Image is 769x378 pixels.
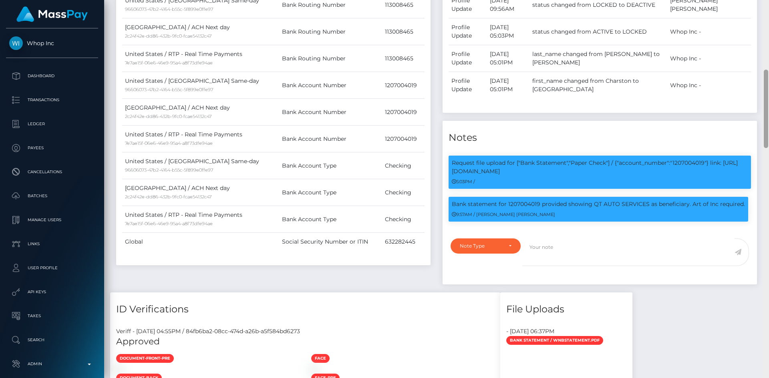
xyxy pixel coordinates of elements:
td: 632282445 [382,233,425,251]
td: Checking [382,179,425,206]
img: Whop Inc [9,36,23,50]
a: Dashboard [6,66,98,86]
p: Batches [9,190,95,202]
td: Bank Account Type [279,152,382,179]
a: Taxes [6,306,98,326]
td: United States / [GEOGRAPHIC_DATA] Same-day [122,72,279,99]
td: Bank Account Number [279,72,382,99]
td: 113008465 [382,18,425,45]
td: [GEOGRAPHIC_DATA] / ACH Next day [122,179,279,206]
td: [DATE] 05:01PM [487,45,529,72]
a: Ledger [6,114,98,134]
a: Cancellations [6,162,98,182]
td: status changed from ACTIVE to LOCKED [529,18,667,45]
h4: File Uploads [506,302,626,316]
td: [GEOGRAPHIC_DATA] / ACH Next day [122,99,279,126]
p: Payees [9,142,95,154]
td: Profile Update [449,45,487,72]
img: 59426432-6b8b-47ee-ac7a-5ebc2ae24d8f [311,366,318,373]
small: 5:03PM / [452,179,475,184]
td: Bank Account Number [279,126,382,152]
small: 7e7ae15f-06e6-46e9-95a4-a8f73dfe94ae [125,60,213,66]
h4: Notes [449,131,751,145]
small: 7e7ae15f-06e6-46e9-95a4-a8f73dfe94ae [125,140,213,146]
td: Profile Update [449,18,487,45]
small: 9:57AM / [PERSON_NAME] [PERSON_NAME] [452,212,555,217]
td: 1207004019 [382,126,425,152]
p: Transactions [9,94,95,106]
a: Links [6,234,98,254]
td: 1207004019 [382,99,425,126]
td: Social Security Number or ITIN [279,233,382,251]
p: Bank statement for 1207004019 provided showing QT AUTO SERVICES as beneficiary. Art of Inc required. [452,200,745,208]
td: Bank Account Number [279,99,382,126]
td: 113008465 [382,45,425,72]
td: Bank Account Type [279,206,382,233]
td: Checking [382,206,425,233]
td: United States / RTP - Real Time Payments [122,45,279,72]
td: United States / RTP - Real Time Payments [122,206,279,233]
td: Checking [382,152,425,179]
td: Bank Routing Number [279,45,382,72]
td: [DATE] 05:01PM [487,72,529,99]
div: - [DATE] 06:37PM [500,327,632,336]
span: document-front-pre [116,354,174,363]
td: Whop Inc - [667,18,751,45]
img: MassPay Logo [16,6,88,22]
a: Payees [6,138,98,158]
p: Manage Users [9,214,95,226]
div: Veriff - [DATE] 04:55PM / 84fb6ba2-08cc-474d-a26b-a5f584bd6273 [110,327,500,336]
td: [DATE] 05:03PM [487,18,529,45]
td: United States / [GEOGRAPHIC_DATA] Same-day [122,152,279,179]
p: Taxes [9,310,95,322]
p: User Profile [9,262,95,274]
td: 1207004019 [382,72,425,99]
td: last_name changed from [PERSON_NAME] to [PERSON_NAME] [529,45,667,72]
p: Cancellations [9,166,95,178]
td: Whop Inc - [667,72,751,99]
p: Links [9,238,95,250]
p: Request file upload for ["Bank Statement","Paper Check"] / {"account_number":"1207004019"} link: ... [452,159,748,176]
small: 2c24f42e-dd86-432b-9fc0-fcae54132c47 [125,33,211,39]
td: [GEOGRAPHIC_DATA] / ACH Next day [122,18,279,45]
small: 2c24f42e-dd86-432b-9fc0-fcae54132c47 [125,194,211,200]
td: Whop Inc - [667,45,751,72]
h4: ID Verifications [116,302,494,316]
td: United States / RTP - Real Time Payments [122,126,279,152]
a: User Profile [6,258,98,278]
p: Dashboard [9,70,95,82]
small: 2c24f42e-dd86-432b-9fc0-fcae54132c47 [125,114,211,119]
p: API Keys [9,286,95,298]
small: 96606073-47b2-4164-b55c-5f899e0ffe97 [125,87,213,92]
a: Search [6,330,98,350]
td: Bank Routing Number [279,18,382,45]
h5: Approved [116,336,494,348]
span: Whop Inc [6,40,98,47]
div: Note Type [460,243,502,249]
img: fd22edc1-14d2-4450-b39d-c4c115d431af [116,366,123,373]
td: Profile Update [449,72,487,99]
a: Admin [6,354,98,374]
td: first_name changed from Charston to [GEOGRAPHIC_DATA] [529,72,667,99]
span: Bank Statement / WNBStatement.pdf [506,336,603,345]
td: Bank Account Type [279,179,382,206]
a: Batches [6,186,98,206]
p: Search [9,334,95,346]
a: Manage Users [6,210,98,230]
small: 7e7ae15f-06e6-46e9-95a4-a8f73dfe94ae [125,221,213,226]
a: API Keys [6,282,98,302]
a: Transactions [6,90,98,110]
p: Ledger [9,118,95,130]
p: Admin [9,358,95,370]
small: 96606073-47b2-4164-b55c-5f899e0ffe97 [125,6,213,12]
small: 96606073-47b2-4164-b55c-5f899e0ffe97 [125,167,213,173]
span: face [311,354,330,363]
td: Global [122,233,279,251]
button: Note Type [451,238,521,254]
